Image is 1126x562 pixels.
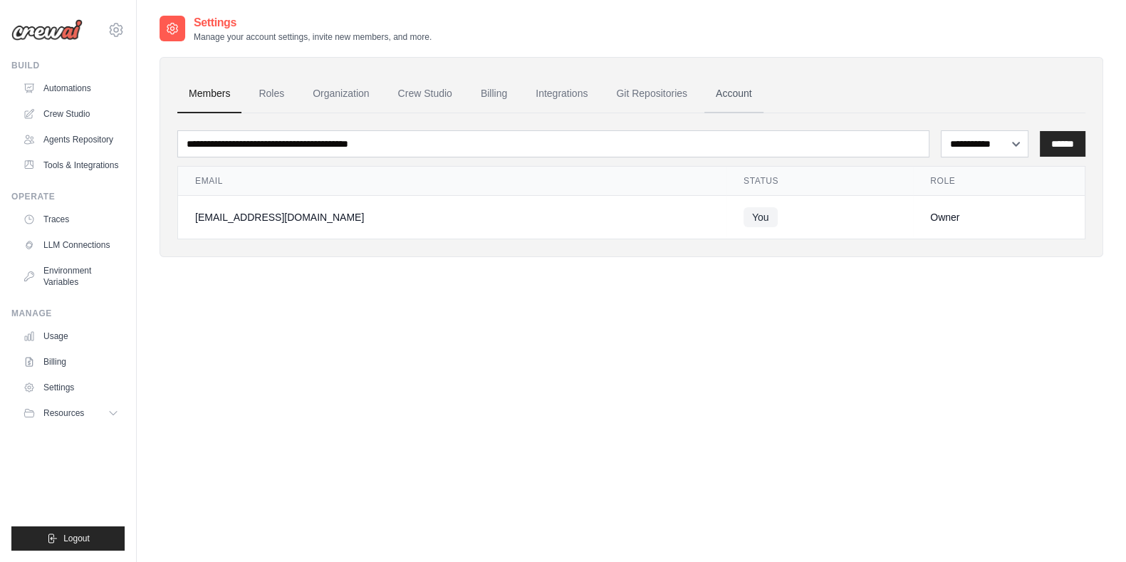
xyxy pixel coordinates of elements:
[177,75,241,113] a: Members
[11,526,125,551] button: Logout
[913,167,1085,196] th: Role
[930,210,1068,224] div: Owner
[11,60,125,71] div: Build
[17,325,125,348] a: Usage
[387,75,464,113] a: Crew Studio
[726,167,913,196] th: Status
[605,75,699,113] a: Git Repositories
[17,103,125,125] a: Crew Studio
[301,75,380,113] a: Organization
[194,31,432,43] p: Manage your account settings, invite new members, and more.
[43,407,84,419] span: Resources
[17,128,125,151] a: Agents Repository
[17,234,125,256] a: LLM Connections
[469,75,518,113] a: Billing
[11,308,125,319] div: Manage
[17,376,125,399] a: Settings
[178,167,726,196] th: Email
[195,210,709,224] div: [EMAIL_ADDRESS][DOMAIN_NAME]
[194,14,432,31] h2: Settings
[744,207,778,227] span: You
[247,75,296,113] a: Roles
[11,19,83,41] img: Logo
[17,77,125,100] a: Automations
[17,402,125,425] button: Resources
[17,154,125,177] a: Tools & Integrations
[17,259,125,293] a: Environment Variables
[17,208,125,231] a: Traces
[63,533,90,544] span: Logout
[524,75,599,113] a: Integrations
[11,191,125,202] div: Operate
[17,350,125,373] a: Billing
[704,75,763,113] a: Account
